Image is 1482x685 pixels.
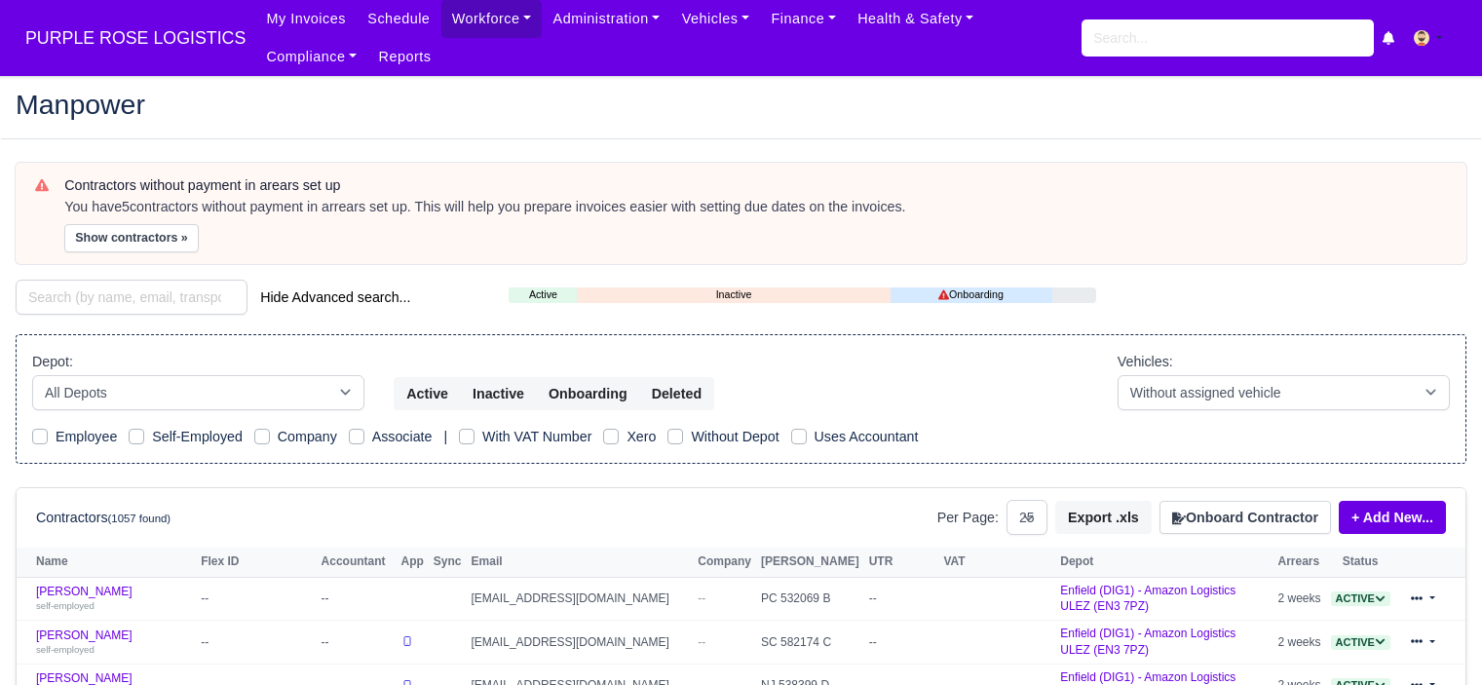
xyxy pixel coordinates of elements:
td: PC 532069 B [756,577,864,621]
td: SC 582174 C [756,621,864,665]
td: [EMAIL_ADDRESS][DOMAIN_NAME] [467,577,694,621]
button: Active [394,377,461,410]
span: -- [698,591,705,605]
td: -- [196,577,316,621]
button: Show contractors » [64,224,199,252]
th: Sync [429,548,467,577]
label: Per Page: [937,507,999,529]
td: 2 weeks [1273,577,1326,621]
a: Enfield (DIG1) - Amazon Logistics ULEZ (EN3 7PZ) [1060,627,1235,657]
small: self-employed [36,600,95,611]
a: Reports [367,38,441,76]
th: Status [1326,548,1395,577]
a: PURPLE ROSE LOGISTICS [16,19,255,57]
div: + Add New... [1331,501,1446,534]
small: self-employed [36,644,95,655]
span: Active [1331,591,1390,606]
label: Employee [56,426,117,448]
a: + Add New... [1339,501,1446,534]
a: Active [1331,635,1390,649]
td: -- [317,621,397,665]
label: Xero [627,426,656,448]
td: -- [864,577,939,621]
span: | [443,429,447,444]
button: Deleted [639,377,714,410]
h6: Contractors without payment in arears set up [64,177,1447,194]
th: Name [17,548,196,577]
td: 2 weeks [1273,621,1326,665]
label: Company [278,426,337,448]
a: Active [1331,591,1390,605]
th: VAT [938,548,1055,577]
label: Depot: [32,351,73,373]
label: Associate [372,426,433,448]
a: [PERSON_NAME] self-employed [36,585,191,613]
th: Arrears [1273,548,1326,577]
td: [EMAIL_ADDRESS][DOMAIN_NAME] [467,621,694,665]
td: -- [317,577,397,621]
th: Email [467,548,694,577]
a: [PERSON_NAME] self-employed [36,628,191,657]
button: Onboard Contractor [1159,501,1331,534]
input: Search (by name, email, transporter id) ... [16,280,247,315]
input: Search... [1082,19,1374,57]
th: Accountant [317,548,397,577]
th: Depot [1055,548,1273,577]
button: Export .xls [1055,501,1152,534]
label: Without Depot [691,426,779,448]
div: Manpower [1,75,1481,138]
a: Active [509,286,577,303]
a: Inactive [577,286,890,303]
label: Vehicles: [1118,351,1173,373]
h2: Manpower [16,91,1466,118]
strong: 5 [122,199,130,214]
th: UTR [864,548,939,577]
button: Hide Advanced search... [247,281,423,314]
span: -- [698,635,705,649]
a: Compliance [255,38,367,76]
th: [PERSON_NAME] [756,548,864,577]
button: Inactive [460,377,537,410]
h6: Contractors [36,510,171,526]
label: Self-Employed [152,426,243,448]
label: With VAT Number [482,426,591,448]
td: -- [864,621,939,665]
a: Onboarding [891,286,1052,303]
small: (1057 found) [108,513,171,524]
label: Uses Accountant [815,426,919,448]
td: -- [196,621,316,665]
span: Active [1331,635,1390,650]
a: Enfield (DIG1) - Amazon Logistics ULEZ (EN3 7PZ) [1060,584,1235,614]
th: App [397,548,429,577]
th: Flex ID [196,548,316,577]
button: Onboarding [536,377,640,410]
th: Company [693,548,756,577]
div: You have contractors without payment in arrears set up. This will help you prepare invoices easie... [64,198,1447,217]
